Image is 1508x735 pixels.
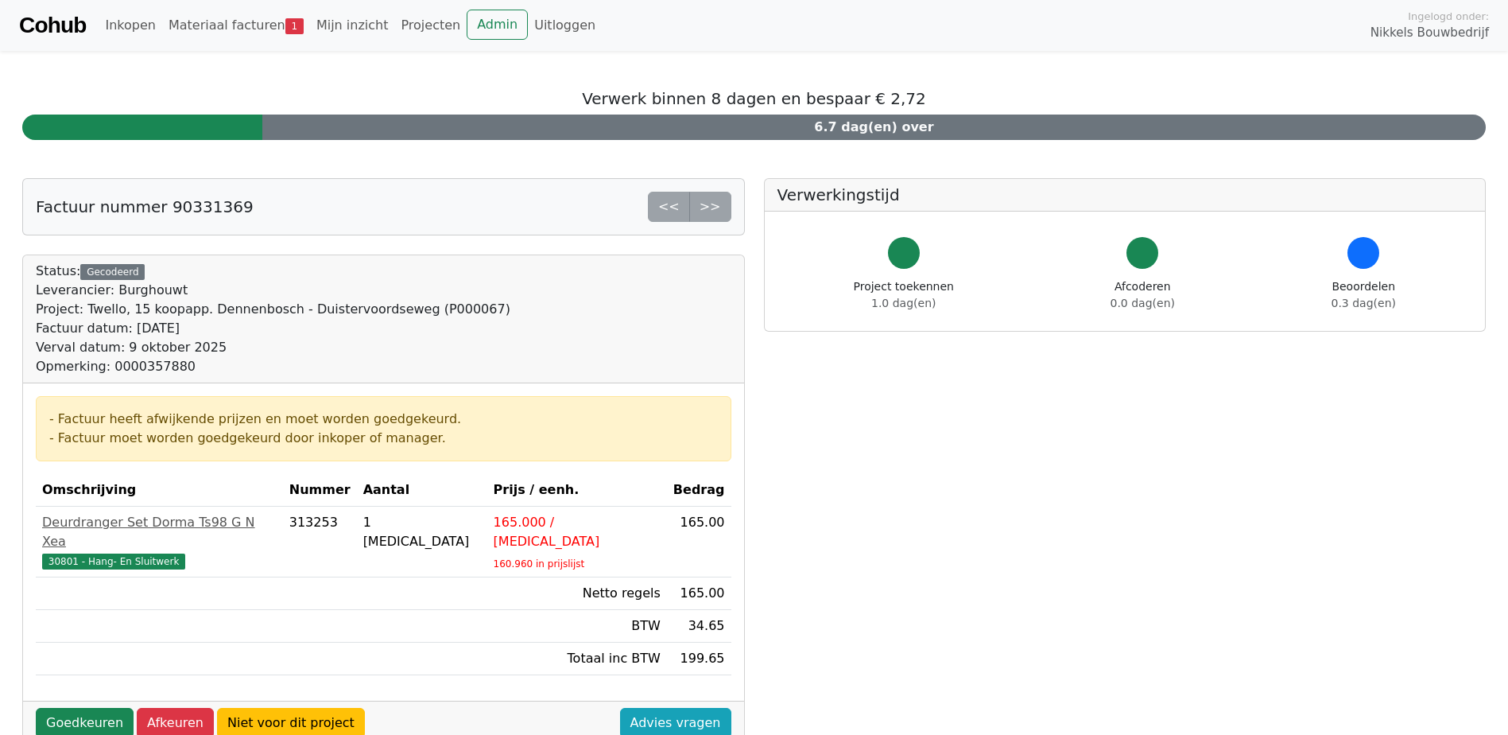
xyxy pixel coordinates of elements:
[494,513,661,551] div: 165.000 / [MEDICAL_DATA]
[667,643,731,675] td: 199.65
[487,643,667,675] td: Totaal inc BTW
[394,10,467,41] a: Projecten
[36,319,510,338] div: Factuur datum: [DATE]
[36,262,510,376] div: Status:
[1370,24,1489,42] span: Nikkels Bouwbedrijf
[1408,9,1489,24] span: Ingelogd onder:
[363,513,481,551] div: 1 [MEDICAL_DATA]
[854,278,954,312] div: Project toekennen
[49,429,718,448] div: - Factuur moet worden goedgekeurd door inkoper of manager.
[487,474,667,507] th: Prijs / eenh.
[667,507,731,577] td: 165.00
[777,185,1473,204] h5: Verwerkingstijd
[283,474,357,507] th: Nummer
[487,577,667,610] td: Netto regels
[162,10,310,41] a: Materiaal facturen1
[1111,297,1175,309] span: 0.0 dag(en)
[310,10,395,41] a: Mijn inzicht
[36,474,283,507] th: Omschrijving
[42,513,277,570] a: Deurdranger Set Dorma Ts98 G N Xea30801 - Hang- En Sluitwerk
[36,281,510,300] div: Leverancier: Burghouwt
[494,558,585,570] sub: 160.960 in prijslijst
[42,554,185,570] span: 30801 - Hang- En Sluitwerk
[42,513,277,551] div: Deurdranger Set Dorma Ts98 G N Xea
[99,10,161,41] a: Inkopen
[36,338,510,357] div: Verval datum: 9 oktober 2025
[36,300,510,319] div: Project: Twello, 15 koopapp. Dennenbosch - Duistervoordseweg (P000067)
[19,6,86,45] a: Cohub
[283,507,357,577] td: 313253
[528,10,602,41] a: Uitloggen
[1111,278,1175,312] div: Afcoderen
[871,297,936,309] span: 1.0 dag(en)
[262,115,1486,140] div: 6.7 dag(en) over
[49,410,718,429] div: - Factuur heeft afwijkende prijzen en moet worden goedgekeurd.
[36,357,510,376] div: Opmerking: 0000357880
[80,264,145,280] div: Gecodeerd
[667,474,731,507] th: Bedrag
[36,197,254,216] h5: Factuur nummer 90331369
[667,577,731,610] td: 165.00
[1332,297,1396,309] span: 0.3 dag(en)
[667,610,731,643] td: 34.65
[22,89,1486,108] h5: Verwerk binnen 8 dagen en bespaar € 2,72
[487,610,667,643] td: BTW
[357,474,487,507] th: Aantal
[467,10,528,40] a: Admin
[285,18,304,34] span: 1
[1332,278,1396,312] div: Beoordelen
